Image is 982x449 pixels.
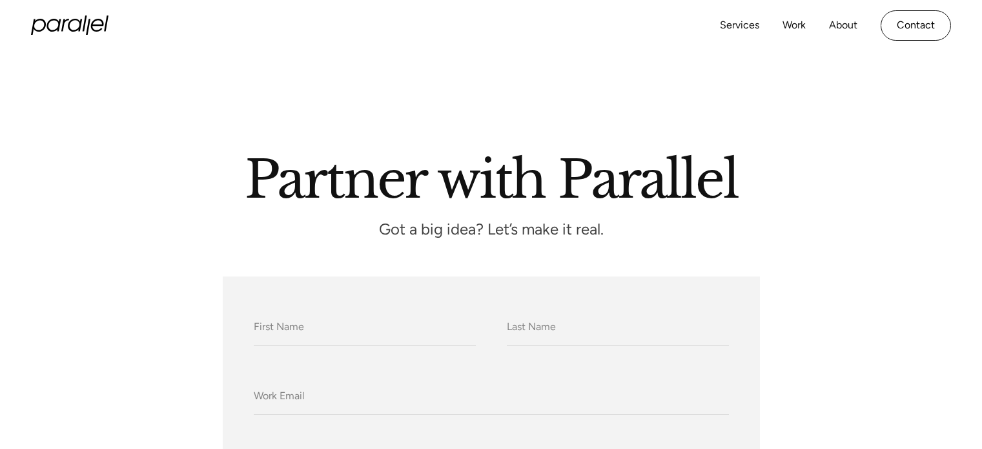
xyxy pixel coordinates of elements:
[123,154,859,198] h2: Partner with Parallel
[507,310,729,346] input: Last Name
[829,16,857,35] a: About
[254,379,729,415] input: Work Email
[720,16,759,35] a: Services
[783,16,806,35] a: Work
[298,224,685,235] p: Got a big idea? Let’s make it real.
[31,16,108,35] a: home
[254,310,476,346] input: First Name
[881,10,951,41] a: Contact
